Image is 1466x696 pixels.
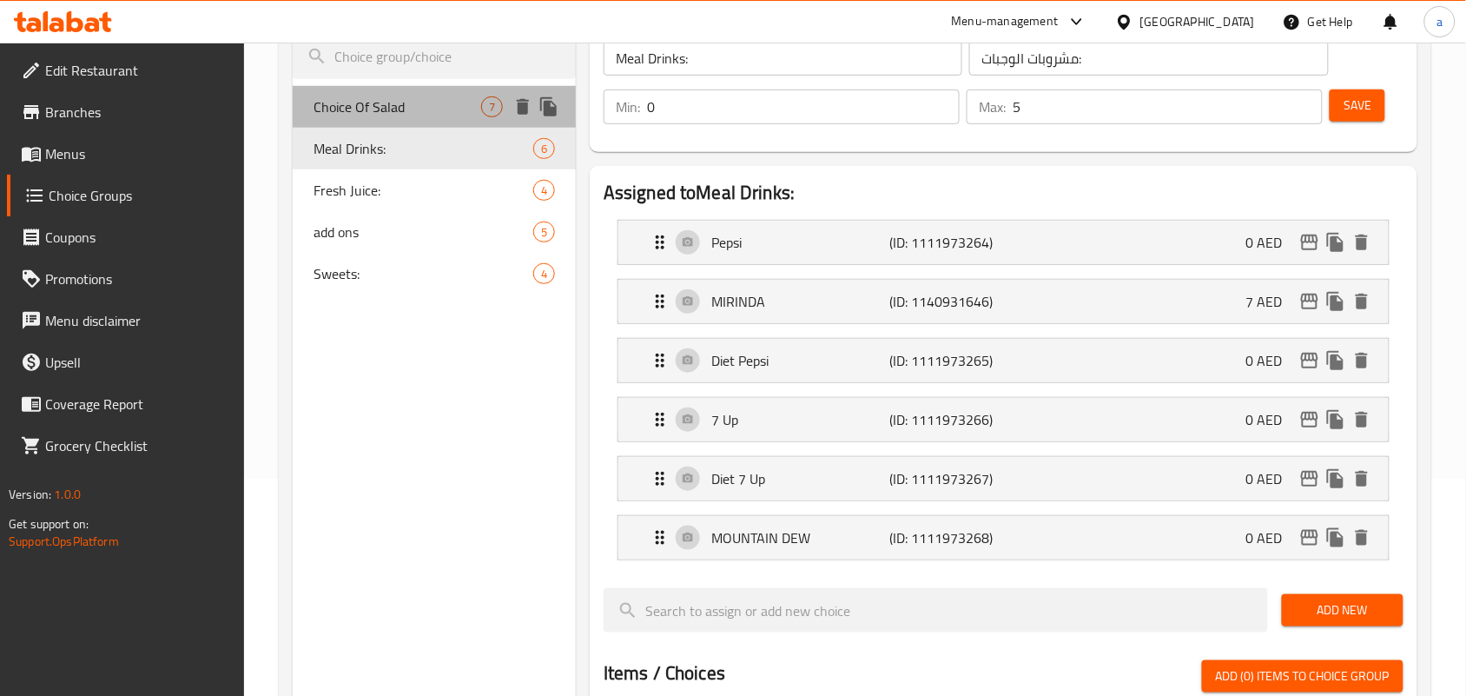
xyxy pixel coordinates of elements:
[604,180,1403,206] h2: Assigned to Meal Drinks:
[1323,466,1349,492] button: duplicate
[979,96,1006,117] p: Max:
[1297,407,1323,433] button: edit
[1246,409,1297,430] p: 0 AED
[293,86,576,128] div: Choice Of Salad7deleteduplicate
[9,530,119,553] a: Support.OpsPlatform
[1330,89,1385,122] button: Save
[45,143,231,164] span: Menus
[618,339,1389,382] div: Expand
[1246,527,1297,548] p: 0 AED
[618,398,1389,441] div: Expand
[889,232,1008,253] p: (ID: 1111973264)
[1246,468,1297,489] p: 0 AED
[293,211,576,253] div: add ons5
[7,258,245,300] a: Promotions
[533,263,555,284] div: Choices
[534,141,554,157] span: 6
[510,94,536,120] button: delete
[314,138,533,159] span: Meal Drinks:
[1323,229,1349,255] button: duplicate
[7,383,245,425] a: Coverage Report
[293,169,576,211] div: Fresh Juice:4
[604,390,1403,449] li: Expand
[1349,466,1375,492] button: delete
[604,588,1268,633] input: search
[45,310,231,331] span: Menu disclaimer
[618,516,1389,560] div: Expand
[534,224,554,241] span: 5
[1140,12,1255,31] div: [GEOGRAPHIC_DATA]
[1436,12,1443,31] span: a
[604,449,1403,508] li: Expand
[711,291,889,312] p: MIRINDA
[314,222,533,242] span: add ons
[889,350,1008,371] p: (ID: 1111973265)
[711,409,889,430] p: 7 Up
[45,60,231,81] span: Edit Restaurant
[711,350,889,371] p: Diet Pepsi
[314,263,533,284] span: Sweets:
[481,96,503,117] div: Choices
[604,660,725,686] h2: Items / Choices
[889,468,1008,489] p: (ID: 1111973267)
[1323,525,1349,551] button: duplicate
[618,457,1389,500] div: Expand
[618,280,1389,323] div: Expand
[45,102,231,123] span: Branches
[9,513,89,535] span: Get support on:
[889,527,1008,548] p: (ID: 1111973268)
[1323,348,1349,374] button: duplicate
[1323,288,1349,315] button: duplicate
[1297,525,1323,551] button: edit
[314,180,533,201] span: Fresh Juice:
[1297,288,1323,315] button: edit
[1296,600,1390,621] span: Add New
[616,96,640,117] p: Min:
[533,180,555,201] div: Choices
[1344,95,1371,116] span: Save
[952,11,1059,32] div: Menu-management
[1349,525,1375,551] button: delete
[45,268,231,289] span: Promotions
[293,128,576,169] div: Meal Drinks:6
[604,331,1403,390] li: Expand
[293,35,576,79] input: search
[1202,660,1403,693] button: Add (0) items to choice group
[1349,288,1375,315] button: delete
[7,91,245,133] a: Branches
[1297,229,1323,255] button: edit
[1246,232,1297,253] p: 0 AED
[711,527,889,548] p: MOUNTAIN DEW
[7,300,245,341] a: Menu disclaimer
[482,99,502,116] span: 7
[7,216,245,258] a: Coupons
[1349,348,1375,374] button: delete
[534,266,554,282] span: 4
[1297,466,1323,492] button: edit
[604,508,1403,567] li: Expand
[1297,348,1323,374] button: edit
[293,253,576,295] div: Sweets:4
[618,221,1389,264] div: Expand
[1246,291,1297,312] p: 7 AED
[1349,407,1375,433] button: delete
[7,133,245,175] a: Menus
[45,394,231,414] span: Coverage Report
[533,138,555,159] div: Choices
[54,483,81,506] span: 1.0.0
[7,50,245,91] a: Edit Restaurant
[1246,350,1297,371] p: 0 AED
[536,94,562,120] button: duplicate
[1216,666,1390,687] span: Add (0) items to choice group
[534,182,554,199] span: 4
[1349,229,1375,255] button: delete
[604,213,1403,272] li: Expand
[1282,594,1403,626] button: Add New
[49,185,231,206] span: Choice Groups
[45,227,231,248] span: Coupons
[45,352,231,373] span: Upsell
[604,272,1403,331] li: Expand
[711,468,889,489] p: Diet 7 Up
[889,291,1008,312] p: (ID: 1140931646)
[1323,407,1349,433] button: duplicate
